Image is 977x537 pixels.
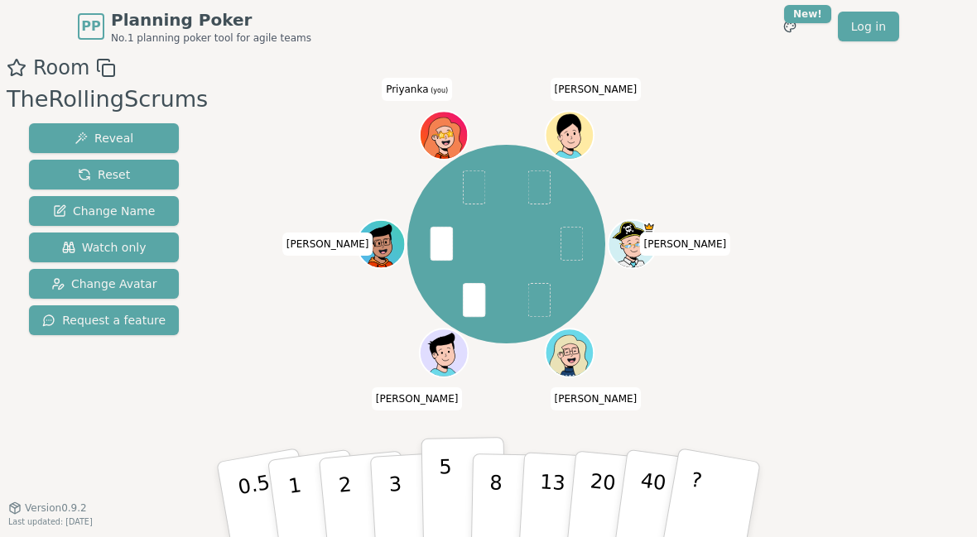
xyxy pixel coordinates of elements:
[551,78,642,101] span: Click to change your name
[643,221,655,233] span: Samuel is the host
[551,387,642,410] span: Click to change your name
[75,130,133,146] span: Reveal
[62,239,147,256] span: Watch only
[111,8,311,31] span: Planning Poker
[25,501,87,515] span: Version 0.9.2
[29,160,179,189] button: Reset
[429,87,449,94] span: (you)
[8,501,87,515] button: Version0.9.2
[7,83,208,117] div: TheRollingScrums
[382,78,452,101] span: Click to change your name
[775,12,805,41] button: New!
[421,113,466,158] button: Click to change your avatar
[282,233,373,256] span: Click to change your name
[111,31,311,45] span: No.1 planning poker tool for agile teams
[33,53,89,83] span: Room
[53,203,155,219] span: Change Name
[372,387,463,410] span: Click to change your name
[81,17,100,36] span: PP
[8,517,93,526] span: Last updated: [DATE]
[78,166,130,183] span: Reset
[7,53,26,83] button: Add as favourite
[42,312,166,328] span: Request a feature
[51,276,157,292] span: Change Avatar
[838,12,899,41] a: Log in
[640,233,731,256] span: Click to change your name
[29,123,179,153] button: Reveal
[784,5,831,23] div: New!
[29,233,179,262] button: Watch only
[78,8,311,45] a: PPPlanning PokerNo.1 planning poker tool for agile teams
[29,305,179,335] button: Request a feature
[29,196,179,226] button: Change Name
[29,269,179,299] button: Change Avatar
